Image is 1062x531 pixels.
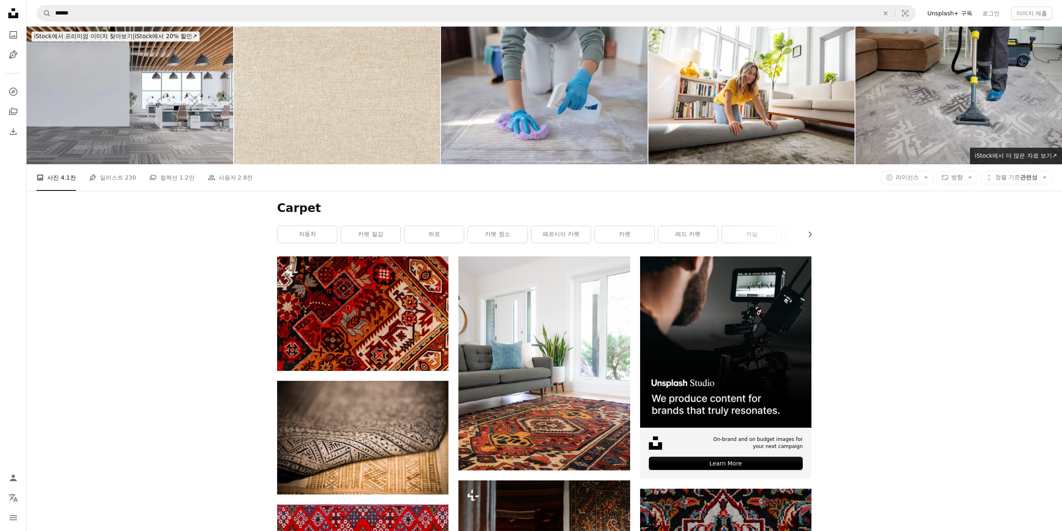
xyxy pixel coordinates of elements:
span: 2.8천 [238,173,253,182]
span: iStock에서 프리미엄 이미지 찾아보기 | [34,33,135,39]
h1: Carpet [277,201,811,216]
a: 사용자 2.8천 [208,164,253,191]
span: 230 [125,173,136,182]
span: 라이선스 [896,174,919,180]
img: 청록색 2인용 소파와 레드 러그 [458,256,630,471]
a: 다양한 색상의 러그를 클로즈업한 사진 [277,309,448,317]
a: 일러스트 230 [89,164,136,191]
a: 컬렉션 [5,103,22,120]
button: 언어 [5,490,22,506]
a: 로그인 [977,7,1005,20]
img: 두 개의 다른 패턴 러그의 질감을 보여주는 클로즈업 [277,381,448,494]
a: 거실 [722,226,781,243]
img: Brown fabric cloth texture for background, natural textile pattern. [234,27,441,164]
a: 레드 카펫 [658,226,718,243]
a: 카펫 [595,226,654,243]
img: 작업복 차림의 청소업체 직원이 거실 카펫에 진공청소기를 조작하고 있다. [855,27,1062,164]
span: iStock에서 더 많은 자료 보기 ↗ [975,152,1057,159]
button: 정렬 기준관련성 [981,171,1052,184]
img: Semi-empty office interior with white wall and copy space, a wooden slats ceiling, work desks and... [27,27,233,164]
button: 시각적 검색 [895,5,915,21]
button: Unsplash 검색 [37,5,51,21]
a: 다운로드 내역 [5,123,22,140]
a: 컬렉션 1.2만 [149,164,195,191]
button: 목록을 오른쪽으로 스크롤 [802,226,811,243]
a: Unsplash+ 구독 [922,7,977,20]
span: 정렬 기준 [995,174,1020,180]
img: 짐을 풀면서 집을 옮기고 카펫을 풀고 행복한 여자 [648,27,855,164]
a: 청록색 2인용 소파와 레드 러그 [458,360,630,367]
span: 1.2만 [179,173,194,182]
a: 뒤로 [404,226,464,243]
button: 이미지 제출 [1011,7,1052,20]
a: 로그인 / 가입 [5,470,22,486]
a: iStock에서 더 많은 자료 보기↗ [970,148,1062,164]
button: 메뉴 [5,509,22,526]
a: 카펫 질감 [341,226,400,243]
button: 방향 [937,171,977,184]
span: On-brand and on budget images for your next campaign [709,436,803,450]
img: 다양한 색상의 러그를 클로즈업한 사진 [277,256,448,371]
img: Removing Stains From the Carpet [441,27,648,164]
a: 두 개의 다른 패턴 러그의 질감을 보여주는 클로즈업 [277,434,448,441]
a: 탐색 [5,83,22,100]
img: file-1631678316303-ed18b8b5cb9cimage [649,436,662,450]
span: 관련성 [995,173,1038,182]
a: 사진 [5,27,22,43]
div: Learn More [649,457,803,470]
span: iStock에서 20% 할인 ↗ [34,33,197,39]
a: 카펫 청소 [468,226,527,243]
a: 층 [785,226,845,243]
img: file-1715652217532-464736461acbimage [640,256,811,428]
a: 일러스트 [5,46,22,63]
button: 삭제 [877,5,895,21]
span: 방향 [951,174,963,180]
form: 사이트 전체에서 이미지 찾기 [37,5,916,22]
button: 라이선스 [881,171,933,184]
a: 페르시아 카펫 [531,226,591,243]
a: On-brand and on budget images for your next campaignLearn More [640,256,811,479]
a: iStock에서 프리미엄 이미지 찾아보기|iStock에서 20% 할인↗ [27,27,205,46]
a: 자동차 [278,226,337,243]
